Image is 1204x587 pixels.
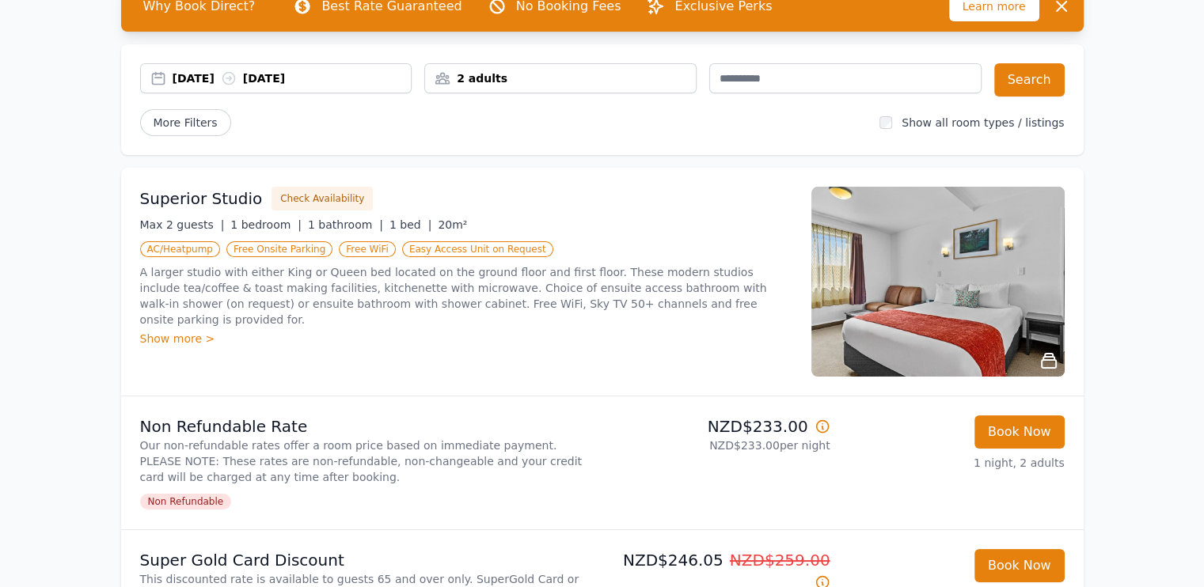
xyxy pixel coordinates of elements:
span: Free WiFi [339,241,396,257]
span: Free Onsite Parking [226,241,332,257]
div: Show more > [140,331,792,347]
div: [DATE] [DATE] [173,70,412,86]
p: Super Gold Card Discount [140,549,596,571]
span: More Filters [140,109,231,136]
button: Book Now [974,415,1065,449]
span: 1 bedroom | [230,218,302,231]
p: A larger studio with either King or Queen bed located on the ground floor and first floor. These ... [140,264,792,328]
h3: Superior Studio [140,187,263,210]
button: Check Availability [272,187,373,210]
span: AC/Heatpump [140,241,220,257]
button: Book Now [974,549,1065,582]
span: 20m² [438,218,467,231]
button: Search [994,63,1065,97]
span: Easy Access Unit on Request [402,241,553,257]
p: NZD$233.00 [609,415,830,437]
p: Non Refundable Rate [140,415,596,437]
div: 2 adults [425,70,696,86]
span: Non Refundable [140,494,232,509]
p: Our non-refundable rates offer a room price based on immediate payment. PLEASE NOTE: These rates ... [140,437,596,485]
span: 1 bathroom | [308,218,383,231]
span: NZD$259.00 [730,551,830,570]
p: 1 night, 2 adults [843,455,1065,471]
span: 1 bed | [389,218,431,231]
label: Show all room types / listings [902,116,1064,129]
span: Max 2 guests | [140,218,225,231]
p: NZD$233.00 per night [609,437,830,453]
